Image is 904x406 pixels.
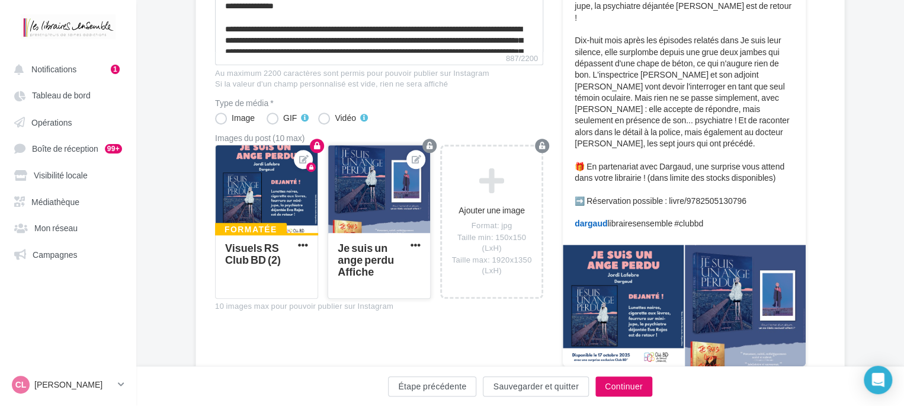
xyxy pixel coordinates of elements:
div: Vidéo [335,114,356,122]
button: Notifications 1 [7,58,124,79]
div: Formatée [215,223,287,236]
div: Visuels RS Club BD (2) [225,241,281,266]
span: Campagnes [33,249,78,259]
span: CL [15,379,27,391]
a: Campagnes [7,243,129,264]
div: GIF [283,114,297,122]
p: [PERSON_NAME] [34,379,113,391]
div: 99+ [105,144,122,154]
button: Sauvegarder et quitter [483,376,588,397]
a: Opérations [7,111,129,132]
button: Continuer [595,376,652,397]
button: Étape précédente [388,376,476,397]
a: Boîte de réception 99+ [7,137,129,159]
span: Visibilité locale [34,170,88,180]
label: 887/2200 [215,52,543,65]
div: Images du post (10 max) [215,134,543,142]
a: CL [PERSON_NAME] [9,373,127,396]
div: 10 images max pour pouvoir publier sur Instagram [215,301,543,312]
div: Image [232,114,255,122]
div: Je suis un ange perdu Affiche [338,241,394,279]
label: Type de média * [215,99,543,107]
span: Boîte de réception [32,143,98,154]
a: Mon réseau [7,216,129,238]
div: Au maximum 2200 caractères sont permis pour pouvoir publier sur Instagram [215,68,543,79]
div: Si la valeur d'un champ personnalisé est vide, rien ne sera affiché [215,79,543,89]
span: Opérations [31,117,72,127]
a: Tableau de bord [7,84,129,106]
span: Tableau de bord [32,91,91,101]
span: dargaud [575,218,607,228]
span: Notifications [31,64,76,74]
div: Open Intercom Messenger [864,366,892,394]
a: Visibilité locale [7,164,129,185]
div: 1 [111,65,120,74]
span: Mon réseau [34,223,78,233]
span: Médiathèque [31,196,79,206]
a: Médiathèque [7,190,129,212]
